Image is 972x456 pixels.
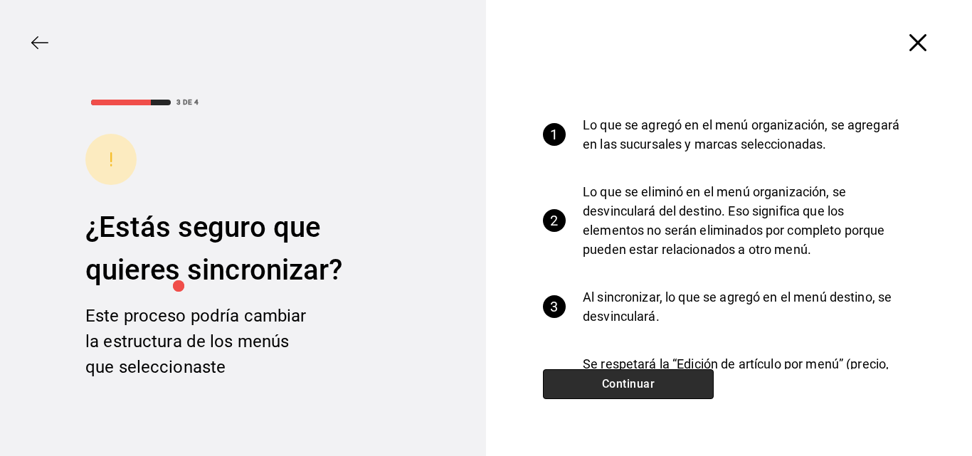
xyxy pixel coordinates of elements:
div: Este proceso podría cambiar la estructura de los menús que seleccionaste [85,303,313,380]
div: 2 [543,209,566,232]
p: Al sincronizar, lo que se agregó en el menú destino, se desvinculará. [583,287,904,326]
div: 1 [543,123,566,146]
p: Lo que se agregó en el menú organización, se agregará en las sucursales y marcas seleccionadas. [583,115,904,154]
div: 3 [543,295,566,318]
div: 3 DE 4 [176,97,199,107]
button: Continuar [543,369,714,399]
p: Lo que se eliminó en el menú organización, se desvinculará del destino. Eso significa que los ele... [583,182,904,259]
p: Se respetará la “Edición de artículo por menú” (precio, foto y modificadores ) del menú organizac... [583,354,904,431]
div: ¿Estás seguro que quieres sincronizar? [85,206,401,292]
